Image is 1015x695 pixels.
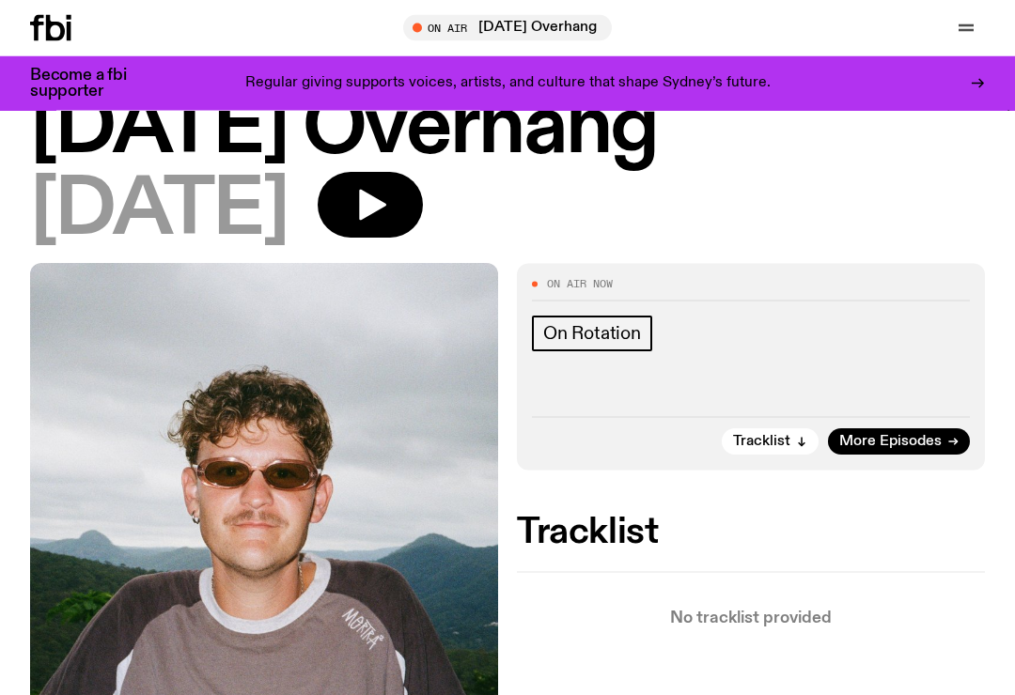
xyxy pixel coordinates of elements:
[547,279,613,289] span: On Air Now
[517,610,985,626] p: No tracklist provided
[403,15,612,41] button: On Air[DATE] Overhang
[30,68,150,100] h3: Become a fbi supporter
[828,429,970,456] a: More Episodes
[733,436,790,450] span: Tracklist
[30,173,288,249] span: [DATE]
[543,324,641,345] span: On Rotation
[839,436,942,450] span: More Episodes
[245,75,771,92] p: Regular giving supports voices, artists, and culture that shape Sydney’s future.
[722,429,819,456] button: Tracklist
[30,91,985,167] h1: [DATE] Overhang
[532,317,652,352] a: On Rotation
[517,516,985,549] h2: Tracklist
